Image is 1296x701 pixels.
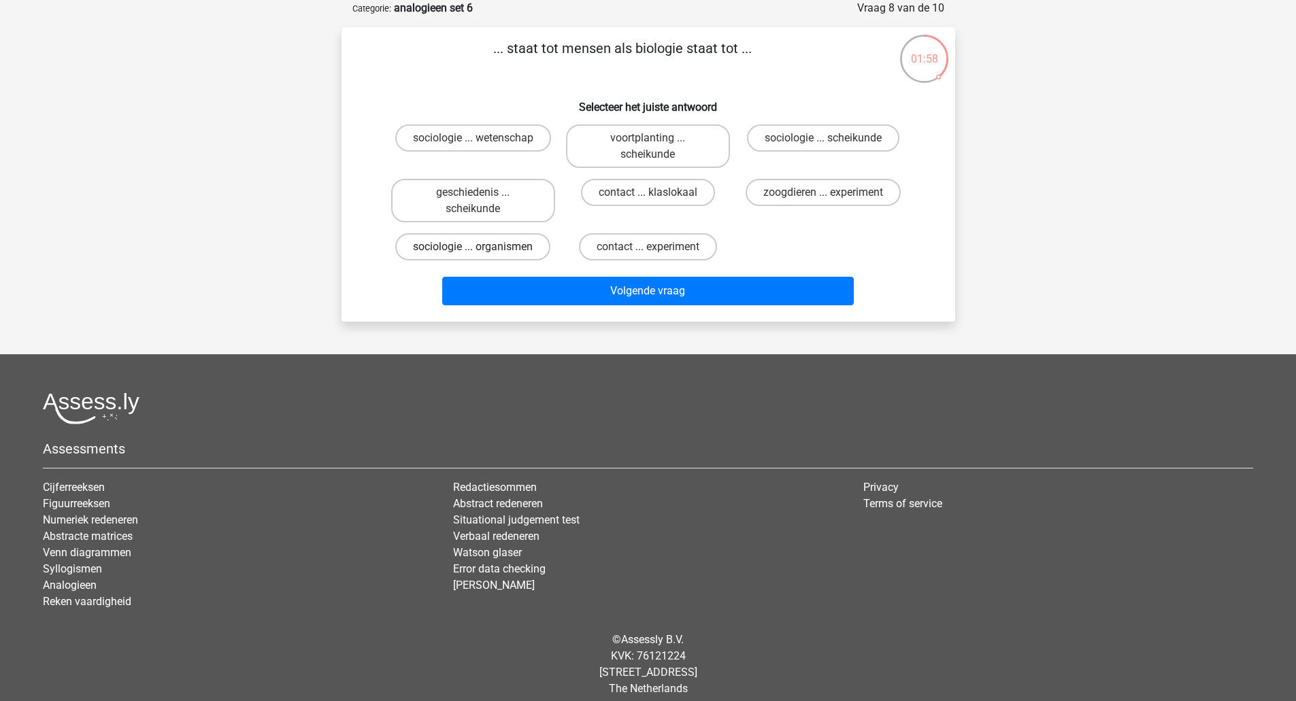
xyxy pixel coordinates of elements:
h5: Assessments [43,441,1253,457]
div: 01:58 [899,33,950,67]
label: contact ... experiment [579,233,717,260]
a: Privacy [863,481,899,494]
p: ... staat tot mensen als biologie staat tot ... [363,38,882,79]
a: Numeriek redeneren [43,513,138,526]
label: geschiedenis ... scheikunde [391,179,555,222]
a: Redactiesommen [453,481,537,494]
a: Assessly B.V. [621,633,684,646]
a: Abstracte matrices [43,530,133,543]
label: voortplanting ... scheikunde [566,124,730,168]
label: contact ... klaslokaal [581,179,715,206]
h6: Selecteer het juiste antwoord [363,90,933,114]
img: Assessly logo [43,392,139,424]
a: Terms of service [863,497,942,510]
a: Watson glaser [453,546,522,559]
a: Syllogismen [43,562,102,575]
small: Categorie: [352,3,391,14]
label: sociologie ... organismen [395,233,550,260]
a: Cijferreeksen [43,481,105,494]
a: Abstract redeneren [453,497,543,510]
strong: analogieen set 6 [394,1,473,14]
a: Error data checking [453,562,546,575]
a: Analogieen [43,579,97,592]
label: sociologie ... wetenschap [395,124,551,152]
button: Volgende vraag [442,277,854,305]
label: zoogdieren ... experiment [746,179,901,206]
a: Situational judgement test [453,513,580,526]
a: Reken vaardigheid [43,595,131,608]
label: sociologie ... scheikunde [747,124,899,152]
a: Verbaal redeneren [453,530,539,543]
a: Venn diagrammen [43,546,131,559]
a: Figuurreeksen [43,497,110,510]
a: [PERSON_NAME] [453,579,535,592]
